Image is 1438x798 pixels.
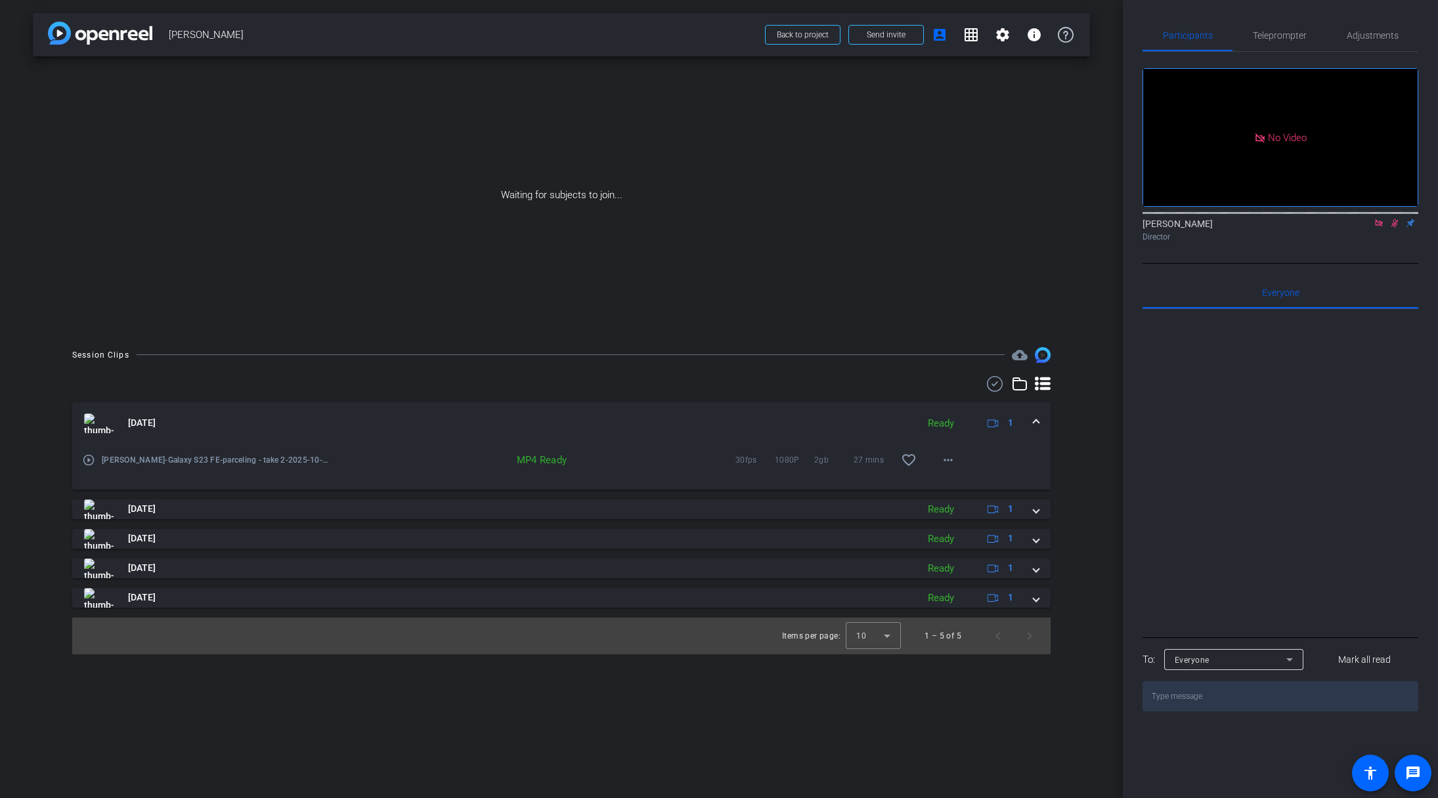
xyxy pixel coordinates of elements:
[72,444,1051,490] div: thumb-nail[DATE]Ready1
[921,591,961,606] div: Ready
[84,499,114,519] img: thumb-nail
[128,561,156,575] span: [DATE]
[963,27,979,43] mat-icon: grid_on
[921,416,961,431] div: Ready
[848,25,924,45] button: Send invite
[128,532,156,545] span: [DATE]
[925,629,961,642] div: 1 – 5 of 5
[1035,347,1051,363] img: Session clips
[940,452,956,468] mat-icon: more_horiz
[72,529,1051,549] mat-expansion-panel-header: thumb-nail[DATE]Ready1
[867,30,905,40] span: Send invite
[921,561,961,576] div: Ready
[777,30,829,39] span: Back to project
[72,348,129,362] div: Session Clips
[1338,653,1391,667] span: Mark all read
[1262,288,1299,297] span: Everyone
[1014,620,1045,652] button: Next page
[128,502,156,516] span: [DATE]
[169,22,757,48] span: [PERSON_NAME]
[1008,561,1013,575] span: 1
[72,588,1051,608] mat-expansion-panel-header: thumb-nail[DATE]Ready1
[1143,217,1418,243] div: [PERSON_NAME]
[128,416,156,430] span: [DATE]
[128,591,156,604] span: [DATE]
[735,453,775,467] span: 30fps
[1008,502,1013,516] span: 1
[1143,652,1155,667] div: To:
[72,499,1051,519] mat-expansion-panel-header: thumb-nail[DATE]Ready1
[1362,765,1378,781] mat-icon: accessibility
[462,453,573,467] div: MP4 Ready
[1311,648,1419,671] button: Mark all read
[854,453,893,467] span: 27 mins
[932,27,948,43] mat-icon: account_box
[1008,532,1013,545] span: 1
[1163,31,1213,40] span: Participants
[72,558,1051,578] mat-expansion-panel-header: thumb-nail[DATE]Ready1
[1268,131,1307,143] span: No Video
[1008,416,1013,430] span: 1
[1026,27,1042,43] mat-icon: info
[921,532,961,547] div: Ready
[82,453,95,467] mat-icon: play_circle_outline
[84,588,114,608] img: thumb-nail
[1008,591,1013,604] span: 1
[982,620,1014,652] button: Previous page
[765,25,840,45] button: Back to project
[1143,231,1418,243] div: Director
[901,452,917,468] mat-icon: favorite_border
[775,453,814,467] span: 1080P
[84,413,114,433] img: thumb-nail
[102,453,332,467] span: [PERSON_NAME]-Galaxy S23 FE-parceling - take 2-2025-10-06-15-49-42-377-0
[1347,31,1399,40] span: Adjustments
[48,22,152,45] img: app-logo
[72,402,1051,444] mat-expansion-panel-header: thumb-nail[DATE]Ready1
[1405,765,1421,781] mat-icon: message
[1175,656,1209,665] span: Everyone
[814,453,854,467] span: 2gb
[84,529,114,549] img: thumb-nail
[1012,347,1028,363] span: Destinations for your clips
[782,629,840,642] div: Items per page:
[1253,31,1307,40] span: Teleprompter
[1012,347,1028,363] mat-icon: cloud_upload
[84,558,114,578] img: thumb-nail
[33,56,1090,334] div: Waiting for subjects to join...
[921,502,961,517] div: Ready
[995,27,1011,43] mat-icon: settings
